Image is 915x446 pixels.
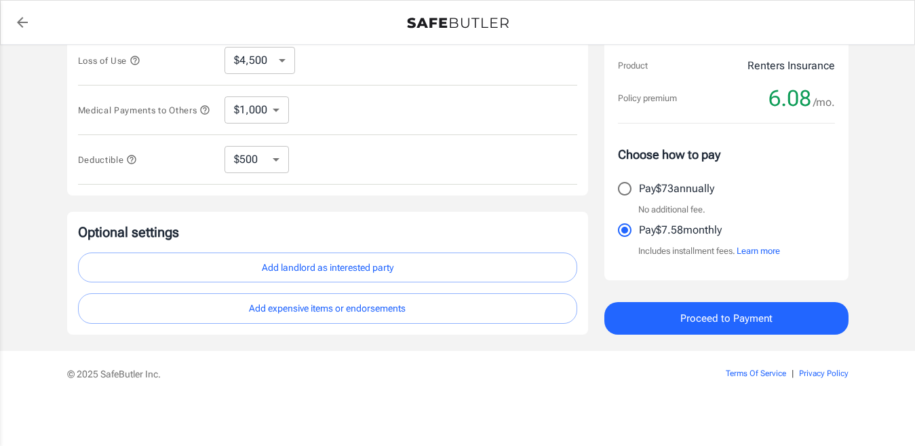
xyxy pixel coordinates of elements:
[813,93,835,112] span: /mo.
[638,203,705,217] p: No additional fee.
[604,302,849,335] button: Proceed to Payment
[78,253,577,283] button: Add landlord as interested party
[9,9,36,36] a: back to quotes
[78,155,138,165] span: Deductible
[67,367,649,381] p: © 2025 SafeButler Inc.
[737,244,780,258] button: Learn more
[78,223,577,242] p: Optional settings
[618,145,835,164] p: Choose how to pay
[618,92,677,105] p: Policy premium
[78,52,140,69] button: Loss of Use
[768,85,811,112] span: 6.08
[639,181,714,197] p: Pay $73 annually
[407,18,509,29] img: Back to quotes
[618,59,648,73] p: Product
[78,102,211,118] button: Medical Payments to Others
[638,244,780,258] p: Includes installment fees.
[747,58,835,74] p: Renters Insurance
[78,105,211,115] span: Medical Payments to Others
[639,222,722,238] p: Pay $7.58 monthly
[78,56,140,66] span: Loss of Use
[680,310,773,327] span: Proceed to Payment
[78,293,577,324] button: Add expensive items or endorsements
[726,369,786,378] a: Terms Of Service
[799,369,849,378] a: Privacy Policy
[792,369,794,378] span: |
[78,151,138,168] button: Deductible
